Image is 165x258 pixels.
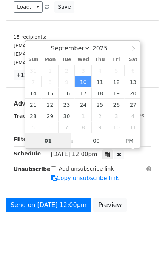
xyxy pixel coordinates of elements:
[108,110,125,121] span: October 3, 2025
[58,87,75,99] span: September 16, 2025
[91,65,108,76] span: September 4, 2025
[125,121,141,133] span: October 11, 2025
[51,175,119,182] a: Copy unsubscribe link
[75,87,91,99] span: September 17, 2025
[14,113,39,119] strong: Tracking
[108,87,125,99] span: September 19, 2025
[125,87,141,99] span: September 20, 2025
[91,57,108,62] span: Thu
[42,76,58,87] span: September 8, 2025
[6,198,91,212] a: Send on [DATE] 12:00pm
[75,57,91,62] span: Wed
[108,57,125,62] span: Fri
[91,110,108,121] span: October 2, 2025
[42,65,58,76] span: September 1, 2025
[93,198,126,212] a: Preview
[14,1,43,13] a: Load...
[14,166,51,172] strong: Unsubscribe
[14,60,98,65] small: [EMAIL_ADDRESS][DOMAIN_NAME]
[42,57,58,62] span: Mon
[108,76,125,87] span: September 12, 2025
[58,57,75,62] span: Tue
[14,70,45,80] a: +12 more
[14,151,41,157] strong: Schedule
[75,110,91,121] span: October 1, 2025
[25,99,42,110] span: September 21, 2025
[54,1,74,13] button: Save
[42,121,58,133] span: October 6, 2025
[108,65,125,76] span: September 5, 2025
[25,133,71,148] input: Hour
[108,99,125,110] span: September 26, 2025
[14,34,46,40] small: 15 recipients:
[75,76,91,87] span: September 10, 2025
[125,99,141,110] span: September 27, 2025
[58,65,75,76] span: September 2, 2025
[75,121,91,133] span: October 8, 2025
[51,151,97,158] span: [DATE] 12:00pm
[25,65,42,76] span: August 31, 2025
[58,121,75,133] span: October 7, 2025
[42,99,58,110] span: September 22, 2025
[125,110,141,121] span: October 4, 2025
[14,136,33,142] strong: Filters
[119,133,140,148] span: Click to toggle
[108,121,125,133] span: October 10, 2025
[125,65,141,76] span: September 6, 2025
[25,57,42,62] span: Sun
[58,110,75,121] span: September 30, 2025
[14,99,151,108] h5: Advanced
[127,222,165,258] iframe: Chat Widget
[14,43,98,48] small: [EMAIL_ADDRESS][DOMAIN_NAME]
[25,87,42,99] span: September 14, 2025
[25,76,42,87] span: September 7, 2025
[125,76,141,87] span: September 13, 2025
[91,99,108,110] span: September 25, 2025
[75,99,91,110] span: September 24, 2025
[58,99,75,110] span: September 23, 2025
[14,51,98,57] small: [EMAIL_ADDRESS][DOMAIN_NAME]
[125,57,141,62] span: Sat
[90,45,117,52] input: Year
[59,165,114,173] label: Add unsubscribe link
[91,87,108,99] span: September 18, 2025
[75,65,91,76] span: September 3, 2025
[42,87,58,99] span: September 15, 2025
[42,110,58,121] span: September 29, 2025
[25,121,42,133] span: October 5, 2025
[58,76,75,87] span: September 9, 2025
[73,133,119,148] input: Minute
[25,110,42,121] span: September 28, 2025
[91,121,108,133] span: October 9, 2025
[91,76,108,87] span: September 11, 2025
[71,133,73,148] span: :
